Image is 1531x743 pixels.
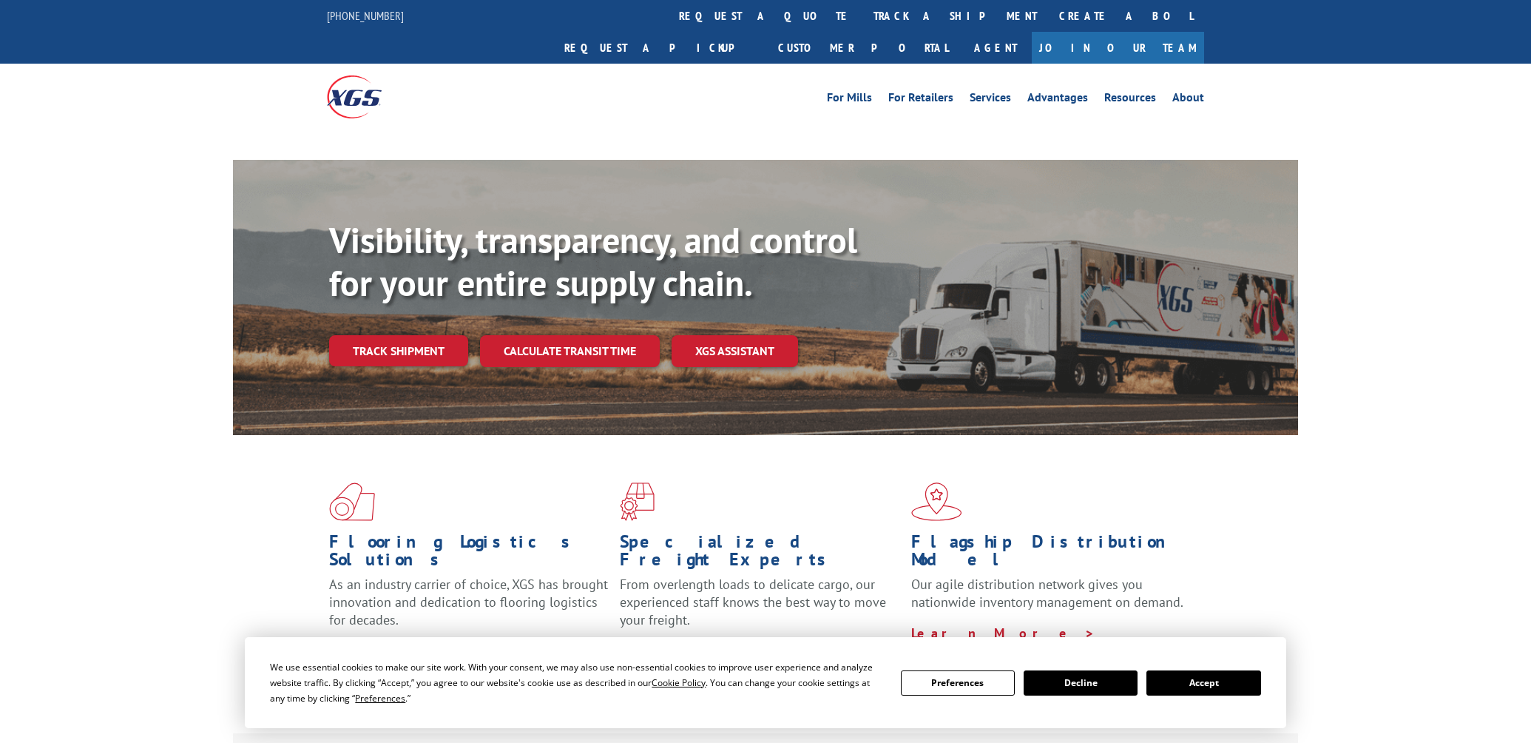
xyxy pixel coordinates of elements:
a: Request a pickup [553,32,767,64]
span: Cookie Policy [652,676,706,689]
h1: Flooring Logistics Solutions [329,533,609,576]
a: For Retailers [888,92,953,108]
h1: Specialized Freight Experts [620,533,899,576]
button: Decline [1024,670,1138,696]
button: Preferences [901,670,1015,696]
b: Visibility, transparency, and control for your entire supply chain. [329,217,857,306]
span: Preferences [355,692,405,705]
img: xgs-icon-focused-on-flooring-red [620,483,655,521]
a: Advantages [1027,92,1088,108]
a: Calculate transit time [480,335,660,367]
div: Cookie Consent Prompt [245,637,1286,728]
p: From overlength loads to delicate cargo, our experienced staff knows the best way to move your fr... [620,576,899,642]
img: xgs-icon-flagship-distribution-model-red [911,483,962,521]
a: Track shipment [329,335,468,366]
a: For Mills [827,92,872,108]
a: Agent [959,32,1032,64]
a: XGS ASSISTANT [672,335,798,367]
div: We use essential cookies to make our site work. With your consent, we may also use non-essential ... [270,659,882,706]
span: As an industry carrier of choice, XGS has brought innovation and dedication to flooring logistics... [329,576,608,628]
a: Services [970,92,1011,108]
a: Learn More > [911,625,1095,642]
a: [PHONE_NUMBER] [327,8,404,23]
a: Customer Portal [767,32,959,64]
img: xgs-icon-total-supply-chain-intelligence-red [329,483,375,521]
a: Join Our Team [1032,32,1204,64]
a: About [1172,92,1204,108]
a: Resources [1104,92,1156,108]
span: Our agile distribution network gives you nationwide inventory management on demand. [911,576,1183,611]
h1: Flagship Distribution Model [911,533,1191,576]
button: Accept [1146,670,1260,696]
